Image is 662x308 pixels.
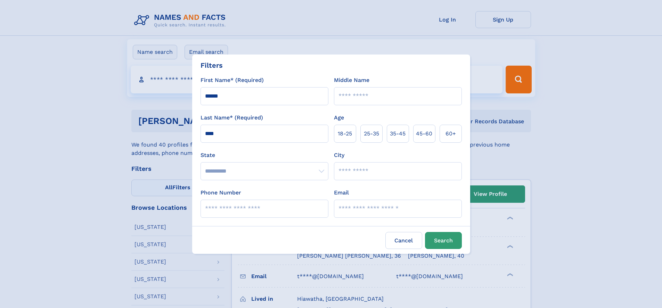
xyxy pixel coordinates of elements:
label: Last Name* (Required) [201,114,263,122]
label: Age [334,114,344,122]
div: Filters [201,60,223,70]
span: 18‑25 [338,130,352,138]
label: First Name* (Required) [201,76,264,84]
span: 60+ [446,130,456,138]
button: Search [425,232,462,249]
span: 35‑45 [390,130,406,138]
label: State [201,151,328,159]
span: 25‑35 [364,130,379,138]
label: Phone Number [201,189,241,197]
label: Email [334,189,349,197]
label: Middle Name [334,76,369,84]
label: Cancel [385,232,422,249]
label: City [334,151,344,159]
span: 45‑60 [416,130,432,138]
